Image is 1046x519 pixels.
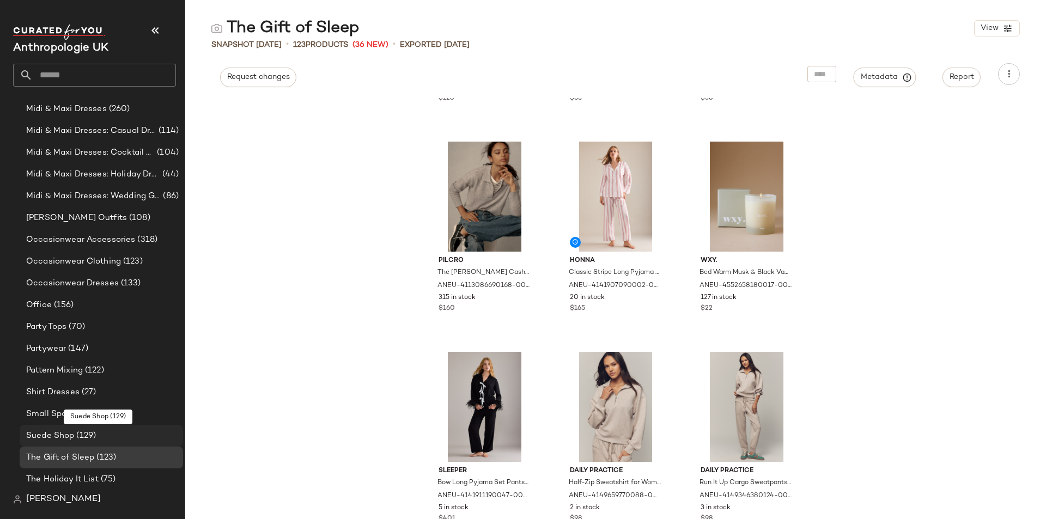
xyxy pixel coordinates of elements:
span: $38 [701,94,713,103]
span: Request changes [227,73,290,82]
span: • [393,38,396,51]
span: 3 in stock [701,503,731,513]
img: 4141911190047_001_e2 [430,352,539,462]
span: (174) [81,408,103,420]
span: Partywear [26,343,66,355]
span: [PERSON_NAME] [26,493,101,506]
span: ANEU-4149659770088-000-023 [569,491,661,501]
span: 315 in stock [439,293,476,303]
span: Office [26,299,52,312]
span: (147) [66,343,88,355]
span: 5 in stock [439,503,469,513]
span: $55 [570,94,582,103]
span: Midi & Maxi Dresses: Casual Dresses [26,125,156,137]
span: Bed Warm Musk & Black Vanilla Classic Candle by wxy. in Beige, Cotton at Anthropologie [700,268,792,278]
span: $22 [701,304,713,314]
span: ANEU-4141911190047-000-001 [437,491,530,501]
span: ANEU-4141907090002-000-549 [569,281,661,291]
span: (318) [135,234,157,246]
span: The Holiday It List [26,473,99,486]
span: (123) [121,255,143,268]
span: Sleeper [439,466,531,476]
img: cfy_white_logo.C9jOOHJF.svg [13,25,106,40]
span: $165 [570,304,585,314]
span: Metadata [860,72,910,82]
span: (133) [119,277,141,290]
button: View [974,20,1020,36]
span: (44) [160,168,179,181]
span: HONNA [570,256,662,266]
span: Report [949,73,974,82]
span: (104) [155,146,179,159]
span: Bow Long Pyjama Set Pants in Black, Viscose, Size Large by Sleeper at Anthropologie [437,478,530,488]
span: Midi & Maxi Dresses: Cocktail & Party [26,146,155,159]
div: The Gift of Sleep [211,17,360,39]
span: 123 [293,41,306,49]
span: Occasionwear Clothing [26,255,121,268]
span: Midi & Maxi Dresses [26,103,107,115]
span: Party Tops [26,321,66,333]
span: Half-Zip Sweatshirt for Women in Beige, Polyester/Rayon/Elastane, Size Small by Daily Practice at... [569,478,661,488]
span: (86) [161,190,179,203]
img: 4552658180017_016_e [692,142,801,252]
img: 4149346380124_023_b [692,352,801,462]
button: Metadata [854,68,916,87]
img: 4141907090002_549_e [561,142,671,252]
span: Run It Up Cargo Sweatpants in Beige, Polyester/Viscose/Elastane, Size 2XS by Daily Practice at An... [700,478,792,488]
img: svg%3e [13,495,22,504]
span: ANEU-4149346380124-000-023 [700,491,792,501]
span: Occasionwear Dresses [26,277,119,290]
span: Midi & Maxi Dresses: Holiday Dresses [26,168,160,181]
span: (260) [107,103,130,115]
span: (123) [94,451,116,464]
div: Products [293,39,348,51]
span: 2 in stock [570,503,600,513]
span: (129) [74,430,96,442]
span: View [980,24,999,33]
span: Snapshot [DATE] [211,39,282,51]
span: wxy. [701,256,793,266]
span: (108) [127,212,150,224]
span: The [PERSON_NAME] Cashmere Cropped Polo Jumper Top, 100% Cashmere, Size XL by Pilcro at Anthropol... [437,268,530,278]
p: Exported [DATE] [400,39,470,51]
span: Midi & Maxi Dresses: Wedding Guest Dresses [26,190,161,203]
span: [PERSON_NAME] Outfits [26,212,127,224]
span: Suede Shop [26,430,74,442]
span: The Gift of Sleep [26,451,94,464]
button: Request changes [220,68,296,87]
img: 4149659770088_023_b4 [561,352,671,462]
img: svg%3e [211,23,222,34]
span: Daily Practice [701,466,793,476]
span: Occasionwear Accessories [26,234,135,246]
span: $128 [439,94,454,103]
span: (156) [52,299,74,312]
span: (75) [99,473,116,486]
span: $160 [439,304,455,314]
span: Small Spaces [26,408,81,420]
span: (122) [83,364,104,377]
span: • [286,38,289,51]
span: ANEU-4552658180017-000-016 [700,281,792,291]
span: Pattern Mixing [26,364,83,377]
span: ANEU-4113086690168-000-004 [437,281,530,291]
span: Shirt Dresses [26,386,80,399]
span: Pilcro [439,256,531,266]
img: 4113086690168_004_b [430,142,539,252]
span: Current Company Name [13,42,108,54]
span: (114) [156,125,179,137]
span: (70) [66,321,85,333]
span: (27) [80,386,96,399]
button: Report [942,68,981,87]
span: Daily Practice [570,466,662,476]
span: 127 in stock [701,293,737,303]
span: (36 New) [352,39,388,51]
span: 20 in stock [570,293,605,303]
span: Classic Stripe Long Pyjama Set Pants, Cotton, Size Small by HONNA at Anthropologie [569,268,661,278]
